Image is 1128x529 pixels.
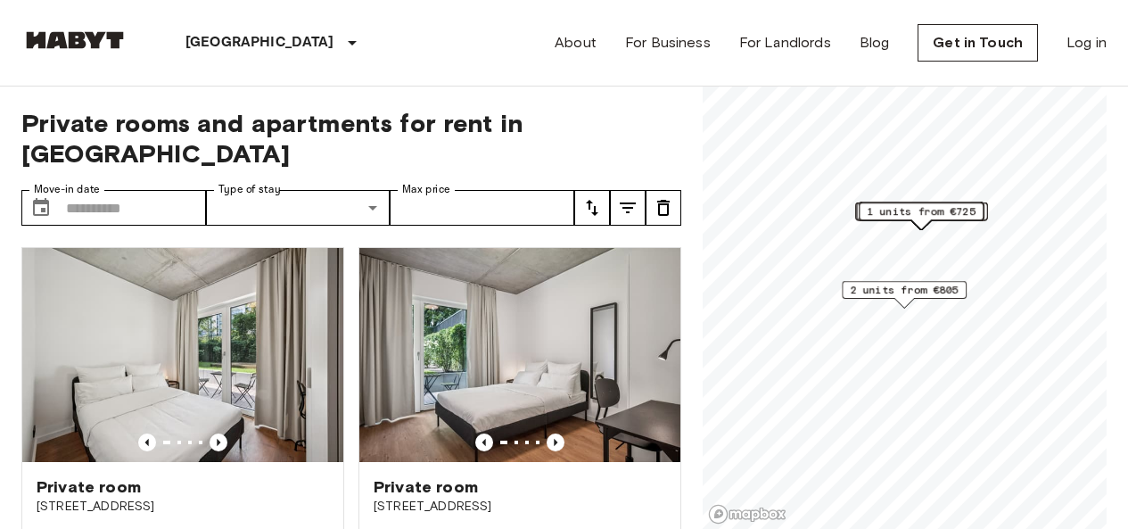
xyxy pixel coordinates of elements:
[857,203,988,230] div: Map marker
[138,434,156,451] button: Previous image
[475,434,493,451] button: Previous image
[918,24,1038,62] a: Get in Touch
[842,281,967,309] div: Map marker
[37,476,141,498] span: Private room
[610,190,646,226] button: tune
[22,248,343,462] img: Marketing picture of unit DE-01-259-004-01Q
[34,182,100,197] label: Move-in date
[37,498,329,516] span: [STREET_ADDRESS]
[547,434,564,451] button: Previous image
[867,203,976,219] span: 1 units from €725
[859,203,984,230] div: Map marker
[646,190,681,226] button: tune
[850,282,959,298] span: 2 units from €805
[210,434,227,451] button: Previous image
[1066,32,1107,54] a: Log in
[860,32,890,54] a: Blog
[21,108,681,169] span: Private rooms and apartments for rent in [GEOGRAPHIC_DATA]
[856,203,987,230] div: Map marker
[218,182,281,197] label: Type of stay
[21,31,128,49] img: Habyt
[574,190,610,226] button: tune
[555,32,597,54] a: About
[708,504,786,525] a: Mapbox logo
[625,32,711,54] a: For Business
[374,476,478,498] span: Private room
[185,32,334,54] p: [GEOGRAPHIC_DATA]
[402,182,450,197] label: Max price
[23,190,59,226] button: Choose date
[359,248,680,462] img: Marketing picture of unit DE-01-259-004-03Q
[739,32,831,54] a: For Landlords
[374,498,666,516] span: [STREET_ADDRESS]
[859,202,984,229] div: Map marker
